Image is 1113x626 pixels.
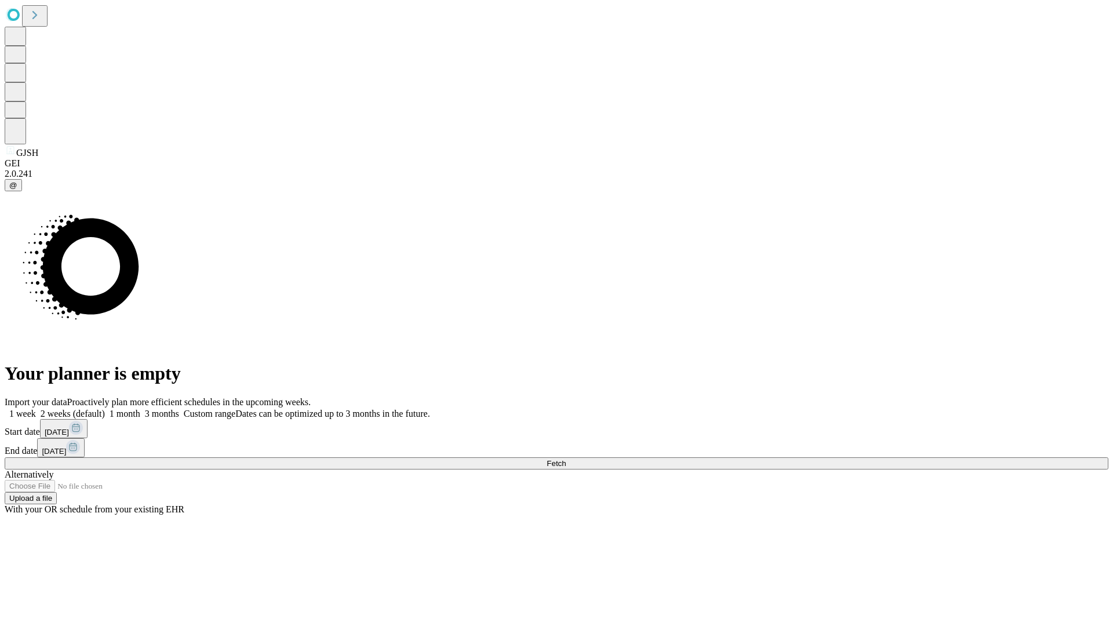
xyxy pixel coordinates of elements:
div: 2.0.241 [5,169,1108,179]
div: GEI [5,158,1108,169]
span: Dates can be optimized up to 3 months in the future. [235,409,430,418]
span: [DATE] [42,447,66,456]
div: Start date [5,419,1108,438]
span: 2 weeks (default) [41,409,105,418]
span: 3 months [145,409,179,418]
button: [DATE] [37,438,85,457]
span: Custom range [184,409,235,418]
button: Fetch [5,457,1108,469]
span: With your OR schedule from your existing EHR [5,504,184,514]
button: @ [5,179,22,191]
div: End date [5,438,1108,457]
span: Proactively plan more efficient schedules in the upcoming weeks. [67,397,311,407]
span: @ [9,181,17,190]
button: [DATE] [40,419,88,438]
h1: Your planner is empty [5,363,1108,384]
button: Upload a file [5,492,57,504]
span: 1 month [110,409,140,418]
span: 1 week [9,409,36,418]
span: [DATE] [45,428,69,436]
span: Fetch [547,459,566,468]
span: Import your data [5,397,67,407]
span: GJSH [16,148,38,158]
span: Alternatively [5,469,53,479]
